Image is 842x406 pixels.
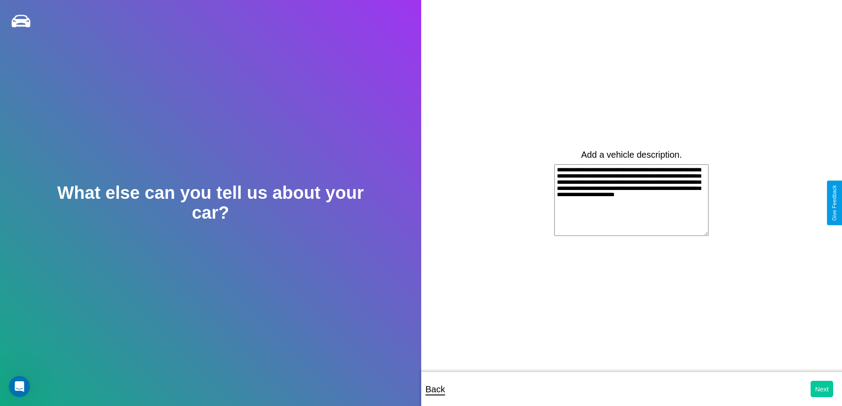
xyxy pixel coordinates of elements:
[811,381,833,397] button: Next
[831,185,838,221] div: Give Feedback
[581,150,682,160] label: Add a vehicle description.
[9,376,30,397] iframe: Intercom live chat
[426,381,445,397] p: Back
[42,183,379,223] h2: What else can you tell us about your car?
